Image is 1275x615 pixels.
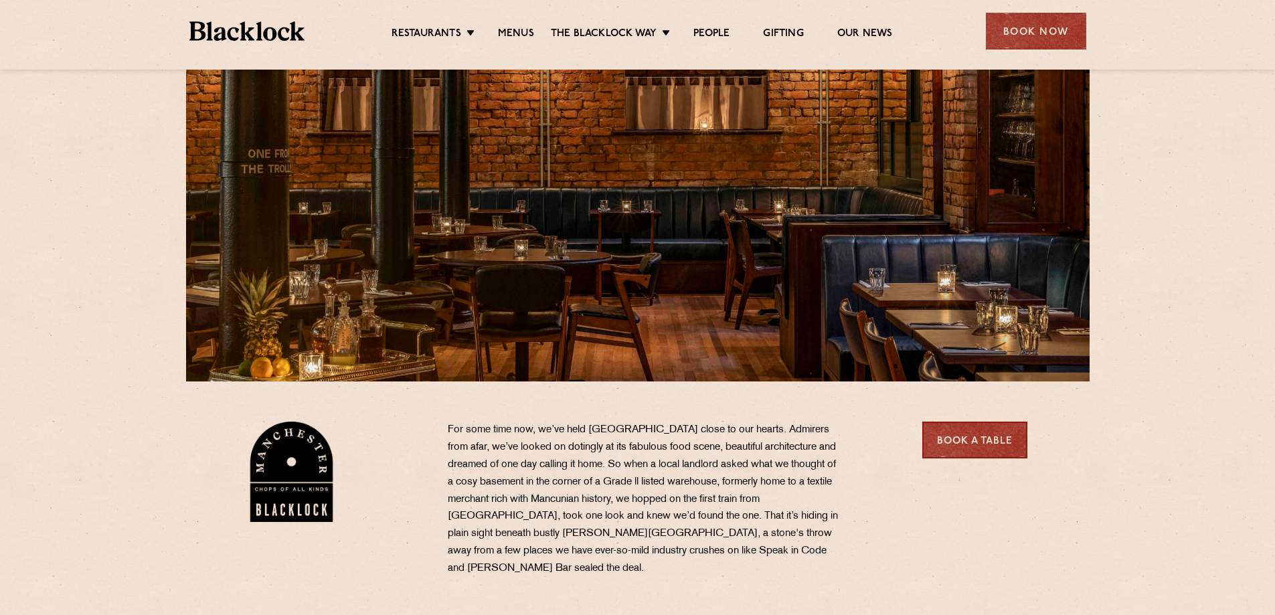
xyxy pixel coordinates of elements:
a: People [693,27,730,42]
a: Our News [837,27,893,42]
a: Restaurants [392,27,461,42]
div: Book Now [986,13,1086,50]
img: BL_Textured_Logo-footer-cropped.svg [189,21,305,41]
img: BL_Manchester_Logo-bleed.png [248,422,335,522]
p: For some time now, we’ve held [GEOGRAPHIC_DATA] close to our hearts. Admirers from afar, we’ve lo... [448,422,843,578]
a: Gifting [763,27,803,42]
a: The Blacklock Way [551,27,657,42]
a: Book a Table [922,422,1027,458]
a: Menus [498,27,534,42]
